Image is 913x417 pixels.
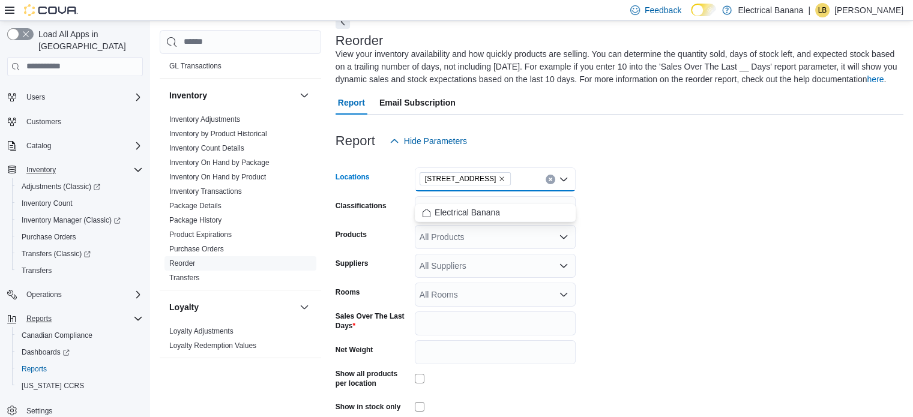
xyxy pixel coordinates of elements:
span: Inventory [26,165,56,175]
button: Clear input [546,175,555,184]
span: Catalog [26,141,51,151]
button: Users [2,89,148,106]
button: Next [336,14,350,29]
span: Customers [26,117,61,127]
button: Inventory Count [12,195,148,212]
button: Inventory [169,89,295,101]
span: Reports [17,362,143,376]
button: Purchase Orders [12,229,148,245]
span: Inventory Count Details [169,143,244,153]
label: Show all products per location [336,369,410,388]
button: Loyalty [169,301,295,313]
a: Product Expirations [169,230,232,239]
span: Transfers (Classic) [17,247,143,261]
span: Washington CCRS [17,379,143,393]
button: Inventory [297,88,312,103]
a: Inventory Manager (Classic) [12,212,148,229]
button: Open list of options [559,232,568,242]
button: Open list of options [559,203,568,213]
span: LB [818,3,827,17]
label: Classifications [336,201,387,211]
a: Inventory Adjustments [169,115,240,124]
a: Adjustments (Classic) [12,178,148,195]
span: Inventory [22,163,143,177]
a: Inventory On Hand by Product [169,173,266,181]
span: [US_STATE] CCRS [22,381,84,391]
button: Reports [12,361,148,377]
a: Inventory Count Details [169,144,244,152]
span: Adjustments (Classic) [17,179,143,194]
a: Canadian Compliance [17,328,97,343]
label: Suppliers [336,259,369,268]
span: Feedback [645,4,681,16]
button: Close list of options [559,175,568,184]
p: | [808,3,810,17]
span: Operations [26,290,62,299]
a: Purchase Orders [17,230,81,244]
div: View your inventory availability and how quickly products are selling. You can determine the quan... [336,48,897,86]
a: Reorder [169,259,195,268]
button: Loyalty [297,300,312,314]
a: Inventory Count [17,196,77,211]
span: Reports [22,364,47,374]
span: Customers [22,114,143,129]
span: Transfers [169,273,199,283]
button: [US_STATE] CCRS [12,377,148,394]
label: Rooms [336,287,360,297]
span: Dark Mode [691,16,692,17]
a: Transfers [17,263,56,278]
div: Inventory [160,112,321,290]
button: Canadian Compliance [12,327,148,344]
span: Inventory Transactions [169,187,242,196]
span: Settings [26,406,52,416]
button: Open list of options [559,261,568,271]
div: Choose from the following options [415,204,576,221]
span: Purchase Orders [22,232,76,242]
span: [STREET_ADDRESS] [425,173,496,185]
button: Inventory [22,163,61,177]
button: Inventory [2,161,148,178]
a: Package History [169,216,221,224]
span: Users [26,92,45,102]
span: 693 Somerset St W. [420,172,511,185]
p: Electrical Banana [738,3,803,17]
label: Net Weight [336,345,373,355]
span: Load All Apps in [GEOGRAPHIC_DATA] [34,28,143,52]
div: Finance [160,44,321,78]
span: Purchase Orders [17,230,143,244]
span: Dashboards [22,347,70,357]
a: Inventory Manager (Classic) [17,213,125,227]
span: Transfers [17,263,143,278]
button: Operations [22,287,67,302]
h3: Report [336,134,375,148]
p: [PERSON_NAME] [834,3,903,17]
a: Inventory by Product Historical [169,130,267,138]
span: Users [22,90,143,104]
span: Inventory On Hand by Product [169,172,266,182]
span: Transfers (Classic) [22,249,91,259]
a: Adjustments (Classic) [17,179,105,194]
a: here [867,74,884,84]
a: Purchase Orders [169,245,224,253]
span: Reports [26,314,52,323]
a: [US_STATE] CCRS [17,379,89,393]
span: Email Subscription [379,91,456,115]
span: Operations [22,287,143,302]
label: Locations [336,172,370,182]
span: Product Expirations [169,230,232,239]
span: Inventory Count [17,196,143,211]
span: GL Transactions [169,61,221,71]
a: Package Details [169,202,221,210]
button: Reports [2,310,148,327]
span: Catalog [22,139,143,153]
a: GL Transactions [169,62,221,70]
label: Sales Over The Last Days [336,311,410,331]
button: Transfers [12,262,148,279]
a: Customers [22,115,66,129]
h3: Loyalty [169,301,199,313]
a: Reports [17,362,52,376]
button: Catalog [2,137,148,154]
button: Reports [22,311,56,326]
h3: Inventory [169,89,207,101]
